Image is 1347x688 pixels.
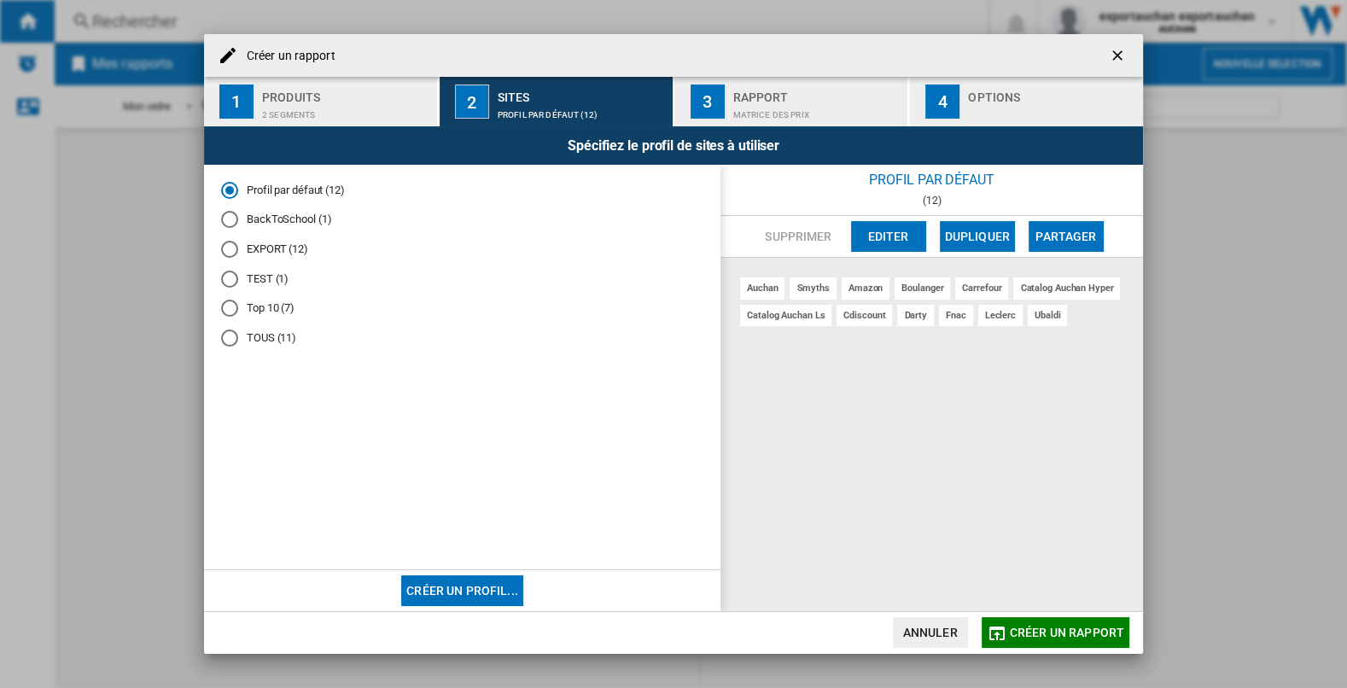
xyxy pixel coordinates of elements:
[221,212,703,228] md-radio-button: BackToSchool (1)
[790,277,836,299] div: smyths
[221,271,703,287] md-radio-button: TEST (1)
[262,102,430,120] div: 2 segments
[221,330,703,347] md-radio-button: TOUS (11)
[1013,277,1120,299] div: catalog auchan hyper
[221,242,703,258] md-radio-button: EXPORT (12)
[401,575,523,606] button: Créer un profil...
[982,617,1129,648] button: Créer un rapport
[940,221,1015,252] button: Dupliquer
[498,84,666,102] div: Sites
[1010,626,1124,639] span: Créer un rapport
[895,277,950,299] div: boulanger
[851,221,926,252] button: Editer
[978,305,1023,326] div: leclerc
[842,277,889,299] div: amazon
[740,277,784,299] div: auchan
[925,85,959,119] div: 4
[204,126,1143,165] div: Spécifiez le profil de sites à utiliser
[760,221,837,252] button: Supprimer
[262,84,430,102] div: Produits
[837,305,892,326] div: cdiscount
[733,102,901,120] div: Matrice des prix
[238,48,335,65] h4: Créer un rapport
[221,300,703,317] md-radio-button: Top 10 (7)
[1102,38,1136,73] button: getI18NText('BUTTONS.CLOSE_DIALOG')
[1109,47,1129,67] ng-md-icon: getI18NText('BUTTONS.CLOSE_DIALOG')
[968,84,1136,102] div: Options
[955,277,1008,299] div: carrefour
[440,77,674,126] button: 2 Sites Profil par défaut (12)
[893,617,968,648] button: Annuler
[733,84,901,102] div: Rapport
[455,85,489,119] div: 2
[910,77,1143,126] button: 4 Options
[675,77,910,126] button: 3 Rapport Matrice des prix
[204,77,439,126] button: 1 Produits 2 segments
[720,165,1143,195] div: Profil par défaut
[740,305,831,326] div: catalog auchan ls
[1028,305,1067,326] div: ubaldi
[498,102,666,120] div: Profil par défaut (12)
[720,195,1143,207] div: (12)
[691,85,725,119] div: 3
[897,305,934,326] div: darty
[939,305,973,326] div: fnac
[221,182,703,198] md-radio-button: Profil par défaut (12)
[219,85,254,119] div: 1
[1029,221,1104,252] button: Partager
